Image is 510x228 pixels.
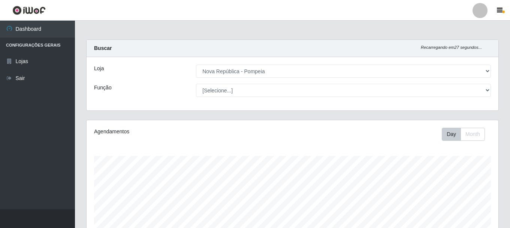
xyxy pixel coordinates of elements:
[461,128,485,141] button: Month
[94,128,253,136] div: Agendamentos
[12,6,46,15] img: CoreUI Logo
[94,84,112,92] label: Função
[94,65,104,72] label: Loja
[442,128,485,141] div: First group
[421,45,482,50] i: Recarregando em 27 segundos...
[442,128,491,141] div: Toolbar with button groups
[94,45,112,51] strong: Buscar
[442,128,461,141] button: Day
